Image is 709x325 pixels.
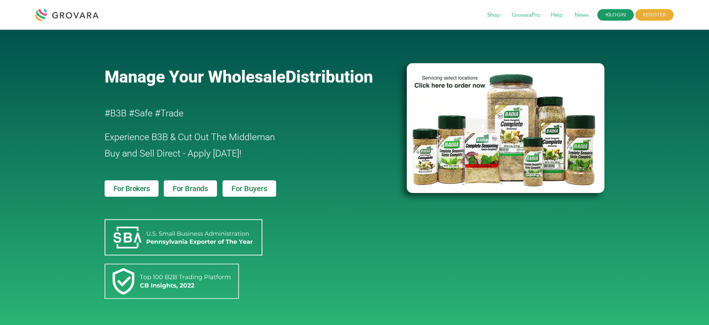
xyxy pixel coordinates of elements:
span: For Buyers [231,185,267,192]
a: For Brokers [105,180,159,197]
a: Manage Your WholesaleDistribution [105,67,395,87]
a: For Brands [164,180,217,197]
a: Shop [482,11,505,19]
h2: #B3B #Safe #Trade [105,105,364,122]
a: Help [546,11,568,19]
span: News [569,8,594,22]
span: Shop [482,8,505,22]
span: Experience B3B & Cut Out The Middleman [105,132,275,142]
span: For Brokers [114,185,150,192]
span: Help [546,8,568,22]
span: For Brands [173,185,208,192]
span: Distribution [285,67,373,87]
span: REGISTER [635,9,674,21]
a: LOGIN [597,9,634,21]
span: Buy and Sell Direct - Apply [DATE]! [105,148,242,159]
a: GrovaraPro [507,11,546,19]
a: News [569,11,594,19]
span: GrovaraPro [507,8,546,22]
span: Manage Your Wholesale [105,67,285,87]
a: For Buyers [223,180,276,197]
